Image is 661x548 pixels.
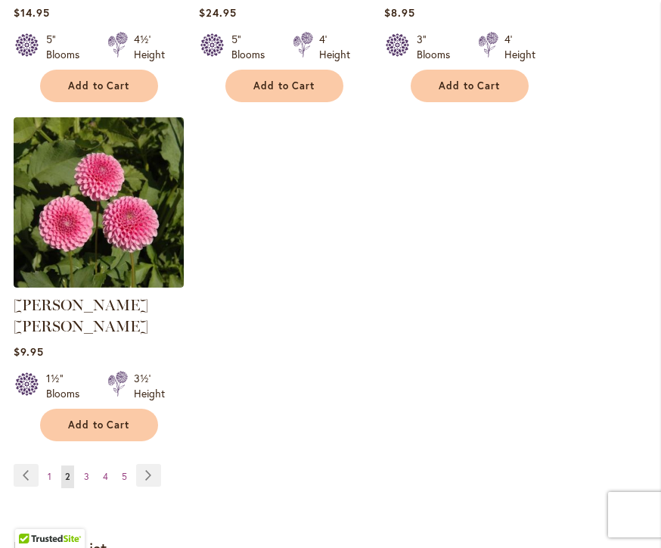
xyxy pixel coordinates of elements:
[65,471,70,482] span: 2
[14,296,148,335] a: [PERSON_NAME] [PERSON_NAME]
[439,79,501,92] span: Add to Cart
[99,465,112,488] a: 4
[40,70,158,102] button: Add to Cart
[44,465,55,488] a: 1
[40,409,158,441] button: Add to Cart
[134,371,165,401] div: 3½' Height
[118,465,131,488] a: 5
[225,70,343,102] button: Add to Cart
[417,32,460,62] div: 3" Blooms
[14,117,184,288] img: BETTY ANNE
[384,5,415,20] span: $8.95
[14,5,50,20] span: $14.95
[80,465,93,488] a: 3
[103,471,108,482] span: 4
[134,32,165,62] div: 4½' Height
[14,344,44,359] span: $9.95
[319,32,350,62] div: 4' Height
[231,32,275,62] div: 5" Blooms
[46,371,89,401] div: 1½" Blooms
[199,5,237,20] span: $24.95
[68,419,130,431] span: Add to Cart
[46,32,89,62] div: 5" Blooms
[11,494,54,537] iframe: Launch Accessibility Center
[84,471,89,482] span: 3
[253,79,315,92] span: Add to Cart
[68,79,130,92] span: Add to Cart
[122,471,127,482] span: 5
[504,32,535,62] div: 4' Height
[14,276,184,291] a: BETTY ANNE
[48,471,51,482] span: 1
[411,70,529,102] button: Add to Cart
